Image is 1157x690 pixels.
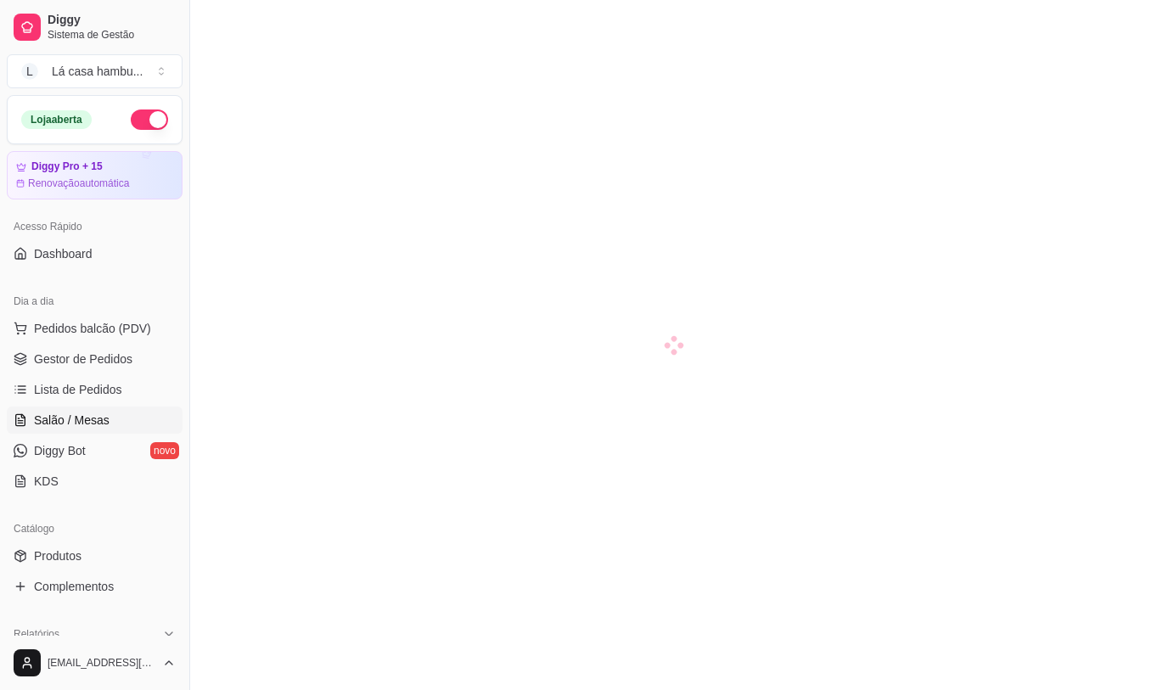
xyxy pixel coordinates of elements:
div: Dia a dia [7,288,183,315]
article: Diggy Pro + 15 [31,160,103,173]
a: Diggy Botnovo [7,437,183,464]
button: Select a team [7,54,183,88]
a: DiggySistema de Gestão [7,7,183,48]
a: KDS [7,468,183,495]
span: Sistema de Gestão [48,28,176,42]
span: Produtos [34,547,81,564]
a: Diggy Pro + 15Renovaçãoautomática [7,151,183,199]
span: Pedidos balcão (PDV) [34,320,151,337]
span: Complementos [34,578,114,595]
span: Salão / Mesas [34,412,110,429]
div: Loja aberta [21,110,92,129]
span: Relatórios [14,627,59,641]
button: Pedidos balcão (PDV) [7,315,183,342]
span: Lista de Pedidos [34,381,122,398]
span: Dashboard [34,245,93,262]
div: Catálogo [7,515,183,542]
a: Salão / Mesas [7,407,183,434]
div: Lá casa hambu ... [52,63,143,80]
a: Complementos [7,573,183,600]
a: Produtos [7,542,183,569]
span: L [21,63,38,80]
span: KDS [34,473,59,490]
span: Diggy Bot [34,442,86,459]
span: [EMAIL_ADDRESS][DOMAIN_NAME] [48,656,155,670]
span: Gestor de Pedidos [34,351,132,367]
span: Diggy [48,13,176,28]
button: Alterar Status [131,109,168,130]
button: [EMAIL_ADDRESS][DOMAIN_NAME] [7,642,183,683]
article: Renovação automática [28,177,129,190]
div: Acesso Rápido [7,213,183,240]
a: Dashboard [7,240,183,267]
a: Gestor de Pedidos [7,345,183,373]
a: Lista de Pedidos [7,376,183,403]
